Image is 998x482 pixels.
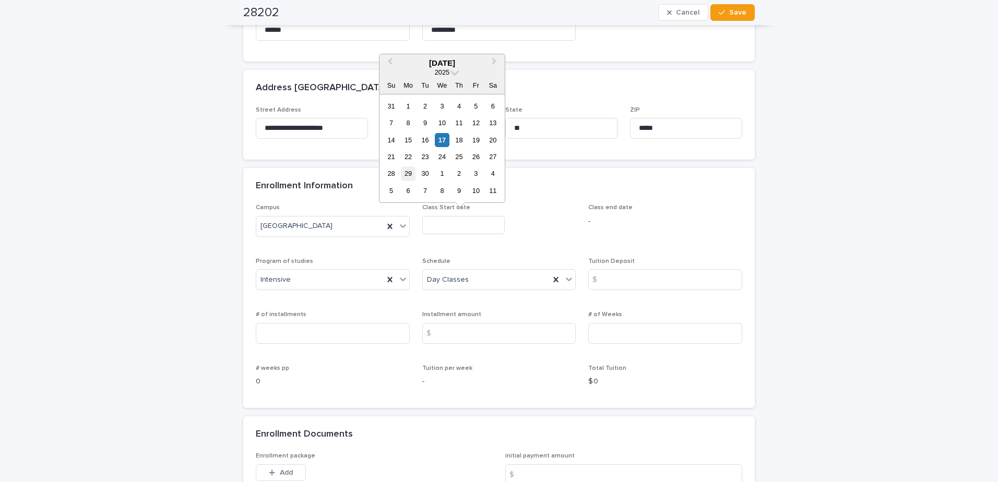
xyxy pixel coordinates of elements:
span: Save [729,9,746,16]
div: Choose Sunday, August 31st, 2025 [384,99,398,113]
span: Cancel [676,9,699,16]
span: Class end date [588,204,633,211]
p: $ 0 [588,376,742,387]
div: Choose Wednesday, September 3rd, 2025 [435,99,449,113]
div: Choose Wednesday, October 1st, 2025 [435,166,449,180]
span: Campus [256,204,280,211]
div: Choose Monday, September 22nd, 2025 [401,150,415,164]
button: Next Month [487,55,504,72]
span: # weeks pp [256,365,289,371]
div: Choose Thursday, October 2nd, 2025 [452,166,466,180]
span: ZIP [630,107,640,113]
div: Choose Friday, September 26th, 2025 [469,150,483,164]
div: Su [384,78,398,92]
div: Choose Monday, October 6th, 2025 [401,184,415,198]
div: Sa [486,78,500,92]
span: Tuition Deposit [588,258,635,264]
div: Mo [401,78,415,92]
div: Choose Tuesday, September 23rd, 2025 [418,150,432,164]
div: We [435,78,449,92]
span: initial payment amount [505,453,575,459]
div: Choose Monday, September 29th, 2025 [401,166,415,180]
span: State [505,107,522,113]
span: Tuition per week [422,365,472,371]
span: Installment amount [422,311,481,318]
div: Choose Saturday, September 27th, 2025 [486,150,500,164]
h2: Enrollment Documents [256,429,353,440]
span: [GEOGRAPHIC_DATA] [260,221,332,232]
span: Schedule [422,258,450,264]
p: - [422,376,576,387]
div: Choose Thursday, September 11th, 2025 [452,116,466,130]
span: # of Weeks [588,311,622,318]
span: # of installments [256,311,306,318]
div: Choose Thursday, September 4th, 2025 [452,99,466,113]
button: Save [710,4,755,21]
span: Total Tuition [588,365,626,371]
span: Add [280,469,293,476]
button: Cancel [658,4,708,21]
button: Add [256,464,306,481]
div: Choose Monday, September 1st, 2025 [401,99,415,113]
span: Enrollment package [256,453,315,459]
div: Tu [418,78,432,92]
div: month 2025-09 [383,98,501,199]
div: $ [422,323,443,344]
div: $ [588,269,609,290]
span: 2025 [435,68,449,76]
div: Choose Saturday, October 4th, 2025 [486,166,500,180]
div: Choose Friday, September 5th, 2025 [469,99,483,113]
div: Choose Tuesday, September 30th, 2025 [418,166,432,180]
div: Choose Tuesday, September 16th, 2025 [418,133,432,147]
div: Choose Saturday, September 20th, 2025 [486,133,500,147]
div: Choose Thursday, September 25th, 2025 [452,150,466,164]
span: Street Address [256,107,301,113]
div: Choose Tuesday, September 9th, 2025 [418,116,432,130]
div: Choose Saturday, September 6th, 2025 [486,99,500,113]
div: Choose Saturday, September 13th, 2025 [486,116,500,130]
div: Choose Tuesday, September 2nd, 2025 [418,99,432,113]
div: Choose Sunday, October 5th, 2025 [384,184,398,198]
p: 0 [256,376,410,387]
div: Choose Friday, September 19th, 2025 [469,133,483,147]
button: Previous Month [381,55,397,72]
div: [DATE] [379,58,505,68]
span: Intensive [260,274,291,285]
h2: Enrollment Information [256,180,353,192]
div: Choose Friday, October 10th, 2025 [469,184,483,198]
div: Choose Tuesday, October 7th, 2025 [418,184,432,198]
p: - [588,216,742,227]
div: Choose Wednesday, October 8th, 2025 [435,184,449,198]
div: Choose Friday, September 12th, 2025 [469,116,483,130]
div: Choose Wednesday, September 24th, 2025 [435,150,449,164]
h2: Address [GEOGRAPHIC_DATA] [256,82,388,94]
h2: 28202 [243,5,279,20]
div: Choose Sunday, September 14th, 2025 [384,133,398,147]
div: Choose Sunday, September 28th, 2025 [384,166,398,180]
div: Choose Thursday, September 18th, 2025 [452,133,466,147]
div: Th [452,78,466,92]
div: Choose Monday, September 8th, 2025 [401,116,415,130]
div: Choose Monday, September 15th, 2025 [401,133,415,147]
div: Choose Saturday, October 11th, 2025 [486,184,500,198]
div: Choose Sunday, September 21st, 2025 [384,150,398,164]
div: Choose Sunday, September 7th, 2025 [384,116,398,130]
div: Choose Thursday, October 9th, 2025 [452,184,466,198]
div: Choose Wednesday, September 10th, 2025 [435,116,449,130]
span: Program of studies [256,258,313,264]
span: Day Classes [427,274,469,285]
div: Choose Friday, October 3rd, 2025 [469,166,483,180]
div: Choose Wednesday, September 17th, 2025 [435,133,449,147]
div: Fr [469,78,483,92]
